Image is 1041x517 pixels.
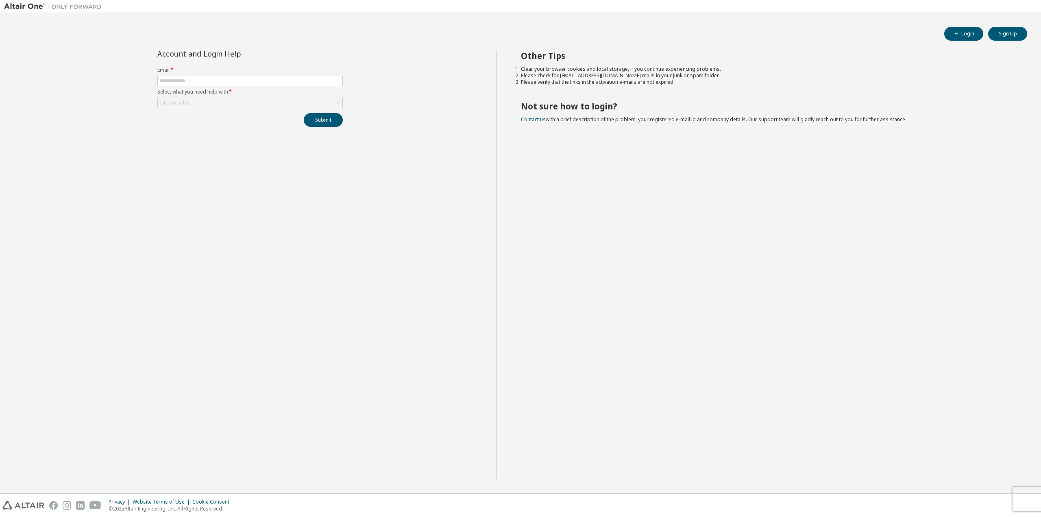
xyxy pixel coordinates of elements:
label: Email [157,67,343,73]
div: Website Terms of Use [133,499,192,505]
img: altair_logo.svg [2,501,44,510]
img: youtube.svg [89,501,101,510]
button: Login [944,27,983,41]
div: Account and Login Help [157,50,306,57]
span: with a brief description of the problem, your registered e-mail id and company details. Our suppo... [521,116,906,123]
img: linkedin.svg [76,501,85,510]
p: © 2025 Altair Engineering, Inc. All Rights Reserved. [109,505,234,512]
img: instagram.svg [63,501,71,510]
a: Contact us [521,116,546,123]
div: Click to select [158,98,342,108]
div: Click to select [159,100,191,106]
li: Please check for [EMAIL_ADDRESS][DOMAIN_NAME] mails in your junk or spam folder. [521,72,1013,79]
img: facebook.svg [49,501,58,510]
button: Sign Up [988,27,1027,41]
h2: Not sure how to login? [521,101,1013,111]
div: Privacy [109,499,133,505]
li: Clear your browser cookies and local storage, if you continue experiencing problems. [521,66,1013,72]
label: Select what you need help with [157,89,343,95]
h2: Other Tips [521,50,1013,61]
li: Please verify that the links in the activation e-mails are not expired. [521,79,1013,85]
button: Submit [304,113,343,127]
div: Cookie Consent [192,499,234,505]
img: Altair One [4,2,106,11]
